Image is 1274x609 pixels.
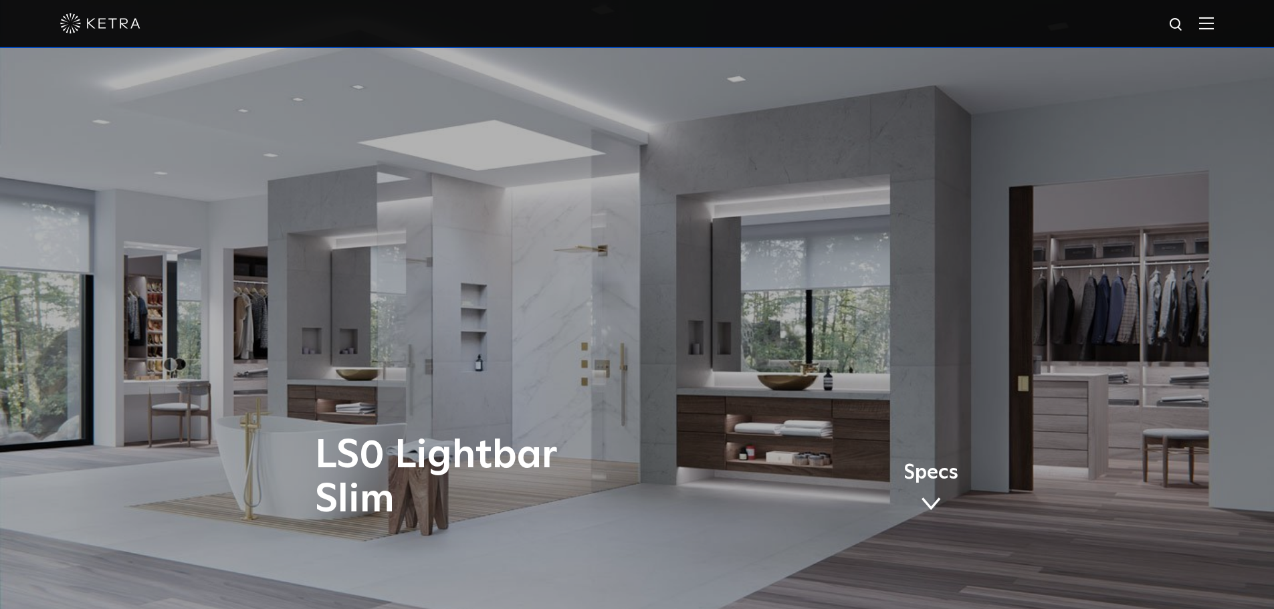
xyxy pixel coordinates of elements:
[1168,17,1185,33] img: search icon
[60,13,140,33] img: ketra-logo-2019-white
[904,463,958,515] a: Specs
[904,463,958,483] span: Specs
[1199,17,1214,29] img: Hamburger%20Nav.svg
[315,434,693,522] h1: LS0 Lightbar Slim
